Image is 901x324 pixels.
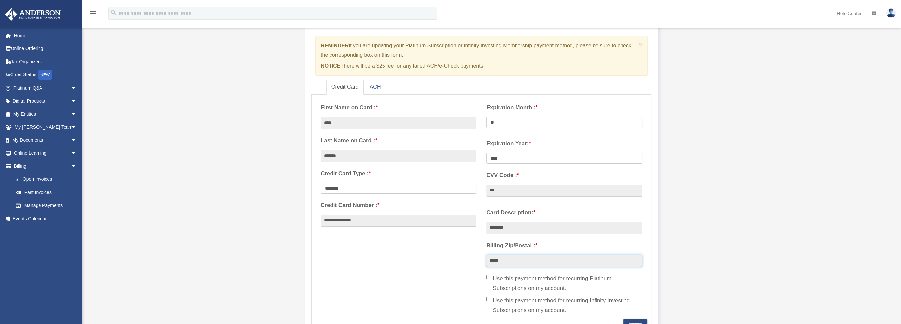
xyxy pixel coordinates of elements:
a: Online Learningarrow_drop_down [5,147,87,160]
i: search [110,9,117,16]
a: Order StatusNEW [5,68,87,82]
span: arrow_drop_down [71,121,84,134]
a: ACH [364,80,386,95]
a: Platinum Q&Aarrow_drop_down [5,81,87,95]
a: Online Ordering [5,42,87,55]
label: Expiration Year: [486,139,642,149]
i: menu [89,9,97,17]
span: arrow_drop_down [71,160,84,173]
label: Card Description: [486,208,642,218]
div: NEW [38,70,52,80]
label: Use this payment method for recurring Infinity Investing Subscriptions on my account. [486,296,642,315]
img: Anderson Advisors Platinum Portal [3,8,63,21]
a: Events Calendar [5,212,87,225]
label: Billing Zip/Postal : [486,241,642,250]
a: My Documentsarrow_drop_down [5,133,87,147]
a: Manage Payments [9,199,84,212]
span: arrow_drop_down [71,107,84,121]
label: Expiration Month : [486,103,642,113]
label: First Name on Card : [321,103,476,113]
span: $ [19,175,23,184]
label: CVV Code : [486,170,642,180]
a: $Open Invoices [9,173,87,186]
strong: NOTICE [321,63,340,69]
a: Billingarrow_drop_down [5,160,87,173]
span: arrow_drop_down [71,81,84,95]
input: Use this payment method for recurring Infinity Investing Subscriptions on my account. [486,297,490,301]
a: Credit Card [326,80,364,95]
span: arrow_drop_down [71,95,84,108]
a: Tax Organizers [5,55,87,68]
a: menu [89,12,97,17]
a: My Entitiesarrow_drop_down [5,107,87,121]
div: if you are updating your Platinum Subscription or Infinity Investing Membership payment method, p... [315,36,648,76]
label: Use this payment method for recurring Platinum Subscriptions on my account. [486,274,642,293]
label: Credit Card Type : [321,169,476,179]
p: There will be a $25 fee for any failed ACH/e-Check payments. [321,61,636,71]
span: arrow_drop_down [71,133,84,147]
input: Use this payment method for recurring Platinum Subscriptions on my account. [486,275,490,279]
a: Digital Productsarrow_drop_down [5,95,87,108]
label: Last Name on Card : [321,136,476,146]
img: User Pic [886,8,896,18]
a: My [PERSON_NAME] Teamarrow_drop_down [5,121,87,134]
strong: REMINDER [321,43,349,48]
a: Home [5,29,87,42]
span: × [638,40,643,48]
span: arrow_drop_down [71,147,84,160]
label: Credit Card Number : [321,200,476,210]
button: Close [638,41,643,47]
a: Past Invoices [9,186,87,199]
